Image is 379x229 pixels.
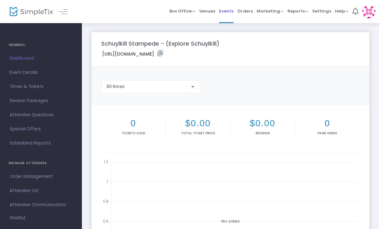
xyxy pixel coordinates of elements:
span: Waitlist [10,215,26,221]
span: Special Offers [10,125,72,133]
span: All times [106,84,125,89]
span: Season Packages [10,97,72,105]
span: Event Details [10,68,72,77]
p: Revenue [232,131,294,136]
span: Scheduled Reports [10,139,72,147]
p: Tickets sold [102,131,164,136]
p: Total Ticket Price [167,131,229,136]
span: Box Office [169,8,195,14]
span: Settings [312,3,331,19]
h2: 0 [102,118,164,128]
span: Reports [287,8,308,14]
h2: $0.00 [232,118,294,128]
m-panel-title: Schuylkill Stampede - (Explore Schuylkill) [101,39,219,48]
label: [URL][DOMAIN_NAME] [102,50,163,57]
h2: 0 [296,118,358,128]
h4: GENERAL [9,39,73,51]
p: Page Views [296,131,358,136]
span: Orders [237,3,253,19]
span: Order Management [10,172,72,181]
h2: $0.00 [167,118,229,128]
span: Help [335,8,348,14]
h4: MANAGE ATTENDEES [9,157,73,170]
span: Times & Tickets [10,83,72,91]
span: Attendee Questions [10,111,72,119]
span: Events [219,3,234,19]
span: Attendee Communication [10,201,72,209]
span: Venues [199,3,215,19]
span: Dashboard [10,54,72,63]
span: Marketing [257,8,284,14]
span: Attendee List [10,187,72,195]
